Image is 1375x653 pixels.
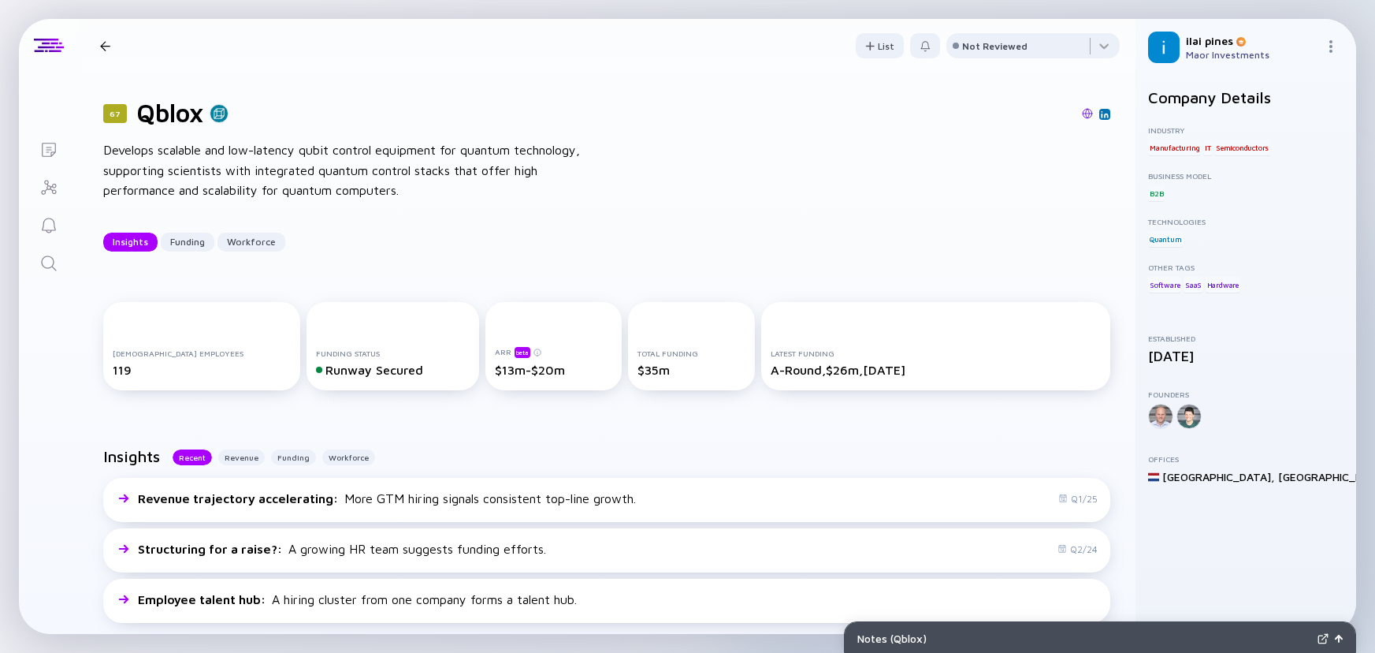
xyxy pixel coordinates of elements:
[1101,110,1109,118] img: Qblox Linkedin Page
[1148,231,1184,247] div: Quantum
[19,205,78,243] a: Reminders
[1058,493,1098,505] div: Q1/25
[857,632,1311,645] div: Notes ( Qblox )
[1206,277,1240,293] div: Hardware
[103,233,158,252] button: Insights
[161,233,214,252] button: Funding
[1186,34,1318,47] div: ilai pines
[271,450,316,465] button: Funding
[103,104,127,123] div: 67
[1214,140,1270,155] div: Semiconductors
[217,233,285,252] button: Workforce
[1186,49,1318,61] div: Maor Investments
[856,34,904,58] div: List
[138,542,546,556] div: A growing HR team suggests funding efforts.
[1148,277,1181,293] div: Software
[515,347,530,358] div: beta
[1057,543,1098,555] div: Q2/24
[1148,125,1343,135] div: Industry
[1317,633,1329,644] img: Expand Notes
[771,349,1101,358] div: Latest Funding
[138,491,636,506] div: More GTM hiring signals consistent top-line growth.
[1148,217,1343,226] div: Technologies
[1148,348,1343,364] div: [DATE]
[637,349,745,358] div: Total Funding
[1148,140,1201,155] div: Manufacturing
[322,450,375,465] button: Workforce
[19,243,78,281] a: Search
[1082,108,1093,119] img: Qblox Website
[19,167,78,205] a: Investor Map
[1148,263,1343,272] div: Other Tags
[1203,140,1213,155] div: IT
[136,98,203,128] h1: Qblox
[316,349,470,358] div: Funding Status
[103,140,608,201] div: Develops scalable and low-latency qubit control equipment for quantum technology, supporting scie...
[113,363,291,377] div: 119
[138,592,577,606] div: A hiring cluster from one company forms a talent hub.
[1148,88,1343,106] h2: Company Details
[1148,185,1165,201] div: B2B
[771,363,1101,377] div: A-Round, $26m, [DATE]
[113,349,291,358] div: [DEMOGRAPHIC_DATA] Employees
[19,129,78,167] a: Lists
[856,33,904,58] button: List
[103,229,158,254] div: Insights
[217,229,285,254] div: Workforce
[138,592,269,606] span: Employee talent hub :
[495,346,612,358] div: ARR
[1148,454,1343,464] div: Offices
[495,363,612,377] div: $13m-$20m
[161,229,214,254] div: Funding
[1335,635,1343,643] img: Open Notes
[1148,334,1343,343] div: Established
[962,40,1028,52] div: Not Reviewed
[1148,390,1343,399] div: Founders
[1148,472,1159,483] img: Netherlands Flag
[1325,40,1337,53] img: Menu
[637,363,745,377] div: $35m
[1162,470,1275,483] div: [GEOGRAPHIC_DATA] ,
[138,491,341,506] span: Revenue trajectory accelerating :
[1148,32,1180,63] img: ilai Profile Picture
[1148,171,1343,181] div: Business Model
[218,450,265,465] button: Revenue
[316,363,470,377] div: Runway Secured
[138,542,285,556] span: Structuring for a raise? :
[103,447,160,465] h2: Insights
[1184,277,1203,293] div: SaaS
[173,450,212,465] button: Recent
